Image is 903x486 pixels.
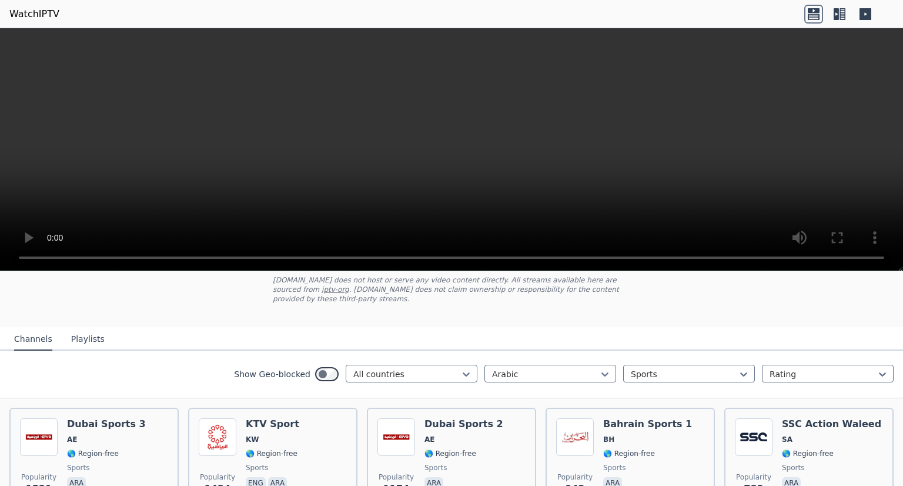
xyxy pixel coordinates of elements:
a: iptv-org [322,285,349,294]
span: 🌎 Region-free [67,449,119,458]
span: Popularity [200,472,235,482]
span: Popularity [21,472,56,482]
span: Popularity [557,472,593,482]
img: Bahrain Sports 1 [556,418,594,456]
img: Dubai Sports 3 [20,418,58,456]
span: Popularity [379,472,414,482]
span: 🌎 Region-free [246,449,297,458]
img: Dubai Sports 2 [377,418,415,456]
span: KW [246,435,259,444]
span: sports [246,463,268,472]
span: sports [424,463,447,472]
img: KTV Sport [199,418,236,456]
span: 🌎 Region-free [782,449,834,458]
span: SA [782,435,792,444]
span: 🌎 Region-free [603,449,655,458]
span: 🌎 Region-free [424,449,476,458]
span: AE [67,435,77,444]
h6: KTV Sport [246,418,299,430]
button: Playlists [71,328,105,351]
h6: SSC Action Waleed [782,418,881,430]
span: sports [782,463,804,472]
h6: Dubai Sports 2 [424,418,503,430]
a: WatchIPTV [9,7,59,21]
h6: Dubai Sports 3 [67,418,146,430]
button: Channels [14,328,52,351]
p: [DOMAIN_NAME] does not host or serve any video content directly. All streams available here are s... [273,275,630,304]
span: AE [424,435,434,444]
span: sports [67,463,89,472]
span: sports [603,463,626,472]
label: Show Geo-blocked [234,368,310,380]
span: BH [603,435,614,444]
img: SSC Action Waleed [735,418,772,456]
span: Popularity [736,472,771,482]
h6: Bahrain Sports 1 [603,418,692,430]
